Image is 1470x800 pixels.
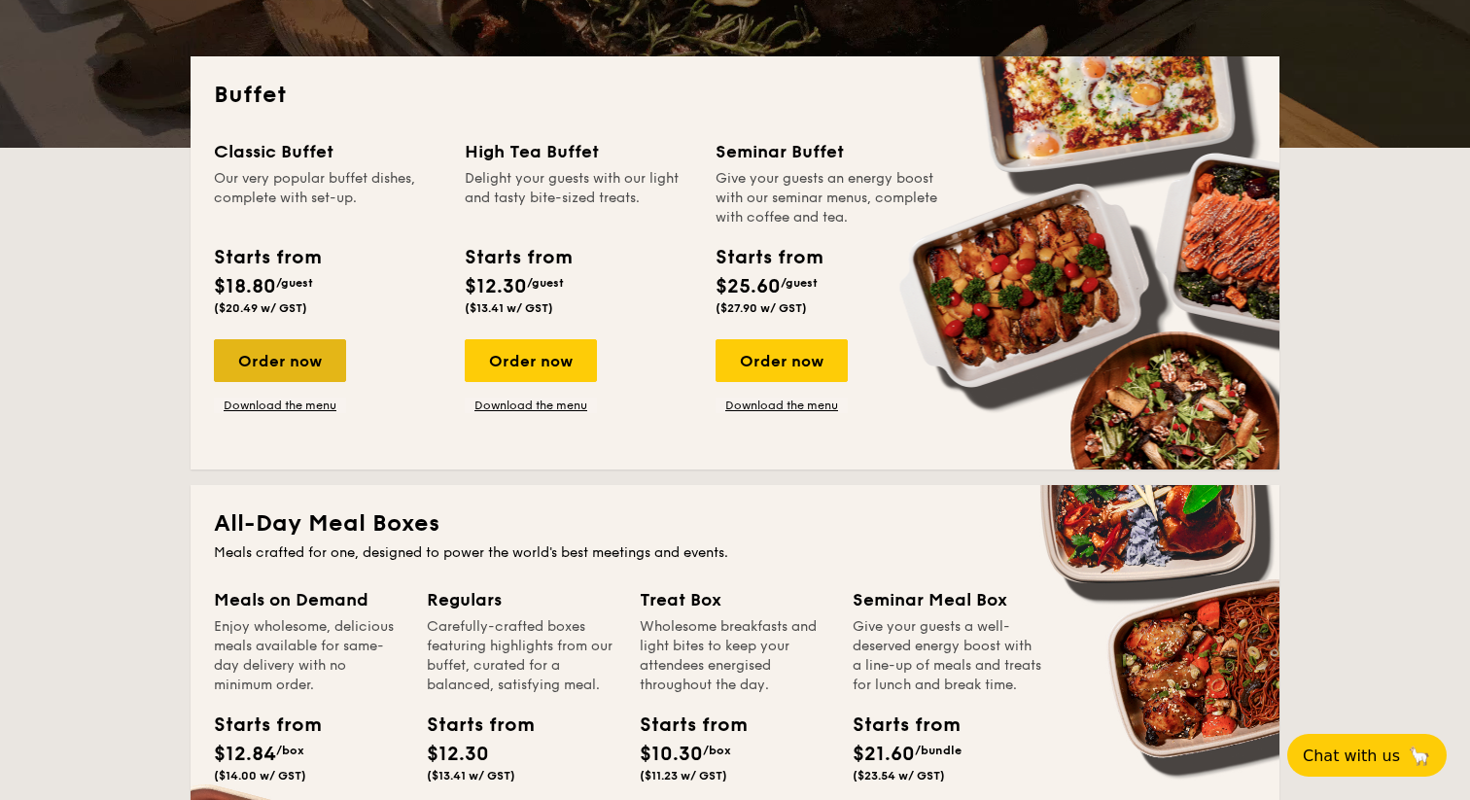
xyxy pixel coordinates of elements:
[853,769,945,783] span: ($23.54 w/ GST)
[214,275,276,298] span: $18.80
[1408,745,1431,767] span: 🦙
[640,743,703,766] span: $10.30
[214,243,320,272] div: Starts from
[716,339,848,382] div: Order now
[716,169,943,227] div: Give your guests an energy boost with our seminar menus, complete with coffee and tea.
[276,744,304,757] span: /box
[214,586,403,613] div: Meals on Demand
[427,743,489,766] span: $12.30
[703,744,731,757] span: /box
[214,398,346,413] a: Download the menu
[716,275,781,298] span: $25.60
[853,586,1042,613] div: Seminar Meal Box
[427,617,616,695] div: Carefully-crafted boxes featuring highlights from our buffet, curated for a balanced, satisfying ...
[1303,747,1400,765] span: Chat with us
[427,711,514,740] div: Starts from
[276,276,313,290] span: /guest
[640,711,727,740] div: Starts from
[640,769,727,783] span: ($11.23 w/ GST)
[853,617,1042,695] div: Give your guests a well-deserved energy boost with a line-up of meals and treats for lunch and br...
[214,339,346,382] div: Order now
[853,743,915,766] span: $21.60
[465,301,553,315] span: ($13.41 w/ GST)
[640,617,829,695] div: Wholesome breakfasts and light bites to keep your attendees energised throughout the day.
[465,275,527,298] span: $12.30
[716,398,848,413] a: Download the menu
[214,301,307,315] span: ($20.49 w/ GST)
[465,243,571,272] div: Starts from
[716,138,943,165] div: Seminar Buffet
[915,744,962,757] span: /bundle
[214,543,1256,563] div: Meals crafted for one, designed to power the world's best meetings and events.
[214,80,1256,111] h2: Buffet
[716,301,807,315] span: ($27.90 w/ GST)
[640,586,829,613] div: Treat Box
[214,743,276,766] span: $12.84
[465,398,597,413] a: Download the menu
[214,617,403,695] div: Enjoy wholesome, delicious meals available for same-day delivery with no minimum order.
[214,711,301,740] div: Starts from
[214,508,1256,539] h2: All-Day Meal Boxes
[427,769,515,783] span: ($13.41 w/ GST)
[465,339,597,382] div: Order now
[1287,734,1447,777] button: Chat with us🦙
[853,711,940,740] div: Starts from
[465,169,692,227] div: Delight your guests with our light and tasty bite-sized treats.
[214,769,306,783] span: ($14.00 w/ GST)
[527,276,564,290] span: /guest
[781,276,818,290] span: /guest
[214,169,441,227] div: Our very popular buffet dishes, complete with set-up.
[716,243,822,272] div: Starts from
[427,586,616,613] div: Regulars
[465,138,692,165] div: High Tea Buffet
[214,138,441,165] div: Classic Buffet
